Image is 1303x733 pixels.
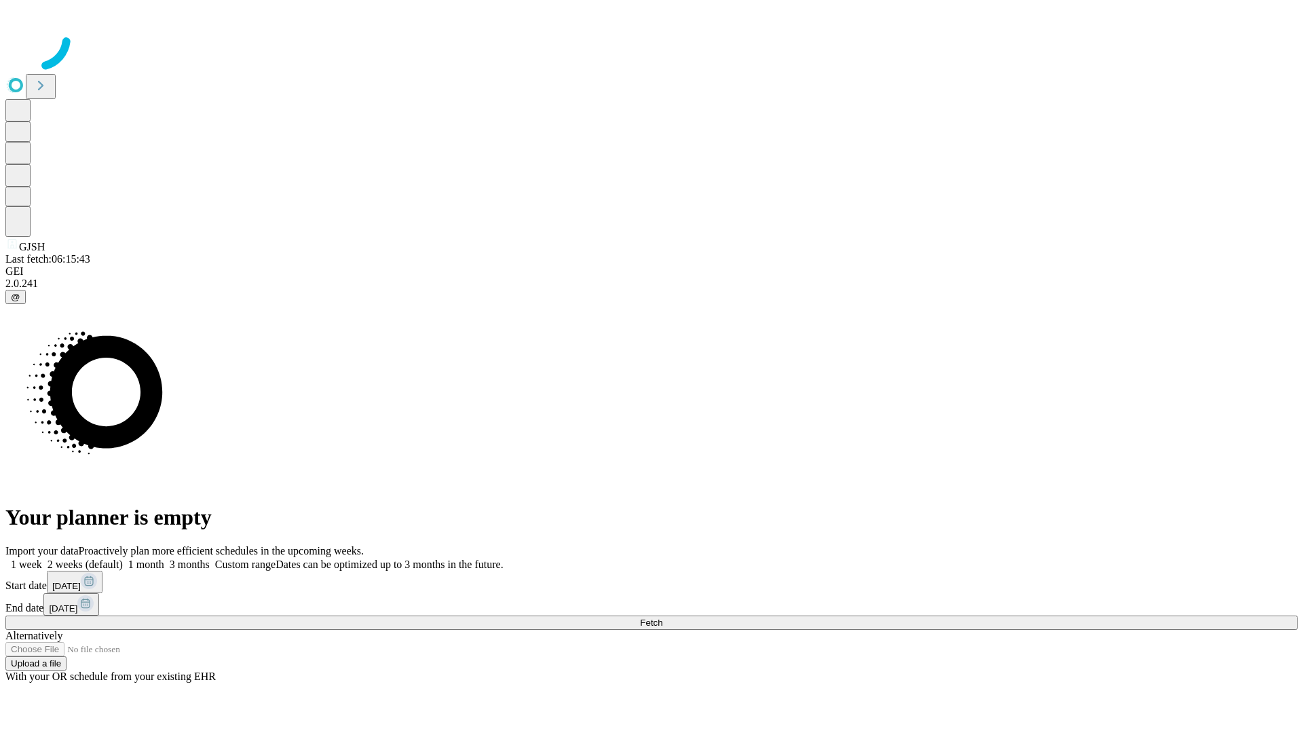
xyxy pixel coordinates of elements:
[48,559,123,570] span: 2 weeks (default)
[43,593,99,616] button: [DATE]
[128,559,164,570] span: 1 month
[5,290,26,304] button: @
[276,559,503,570] span: Dates can be optimized up to 3 months in the future.
[79,545,364,557] span: Proactively plan more efficient schedules in the upcoming weeks.
[5,571,1298,593] div: Start date
[5,545,79,557] span: Import your data
[5,616,1298,630] button: Fetch
[5,630,62,641] span: Alternatively
[215,559,276,570] span: Custom range
[5,253,90,265] span: Last fetch: 06:15:43
[49,603,77,614] span: [DATE]
[52,581,81,591] span: [DATE]
[11,559,42,570] span: 1 week
[5,593,1298,616] div: End date
[640,618,662,628] span: Fetch
[5,505,1298,530] h1: Your planner is empty
[5,671,216,682] span: With your OR schedule from your existing EHR
[170,559,210,570] span: 3 months
[5,265,1298,278] div: GEI
[5,656,67,671] button: Upload a file
[19,241,45,252] span: GJSH
[11,292,20,302] span: @
[5,278,1298,290] div: 2.0.241
[47,571,102,593] button: [DATE]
